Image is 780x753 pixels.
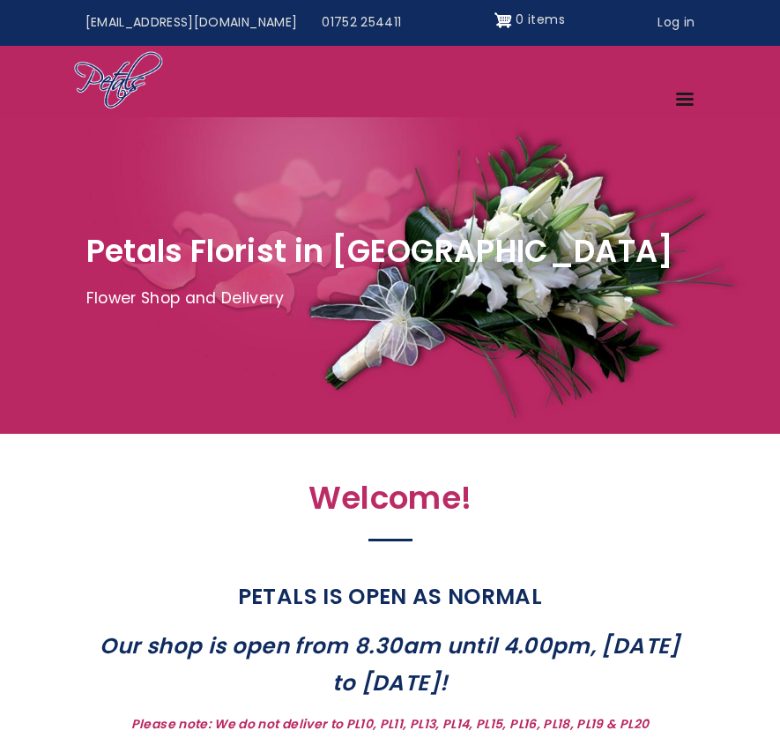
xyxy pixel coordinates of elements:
[238,581,542,612] strong: PETALS IS OPEN AS NORMAL
[86,286,695,312] p: Flower Shop and Delivery
[86,229,674,272] span: Petals Florist in [GEOGRAPHIC_DATA]
[309,6,413,40] a: 01752 254411
[494,6,512,34] img: Shopping cart
[86,480,695,526] h2: Welcome!
[131,715,649,733] strong: Please note: We do not deliver to PL10, PL11, PL13, PL14, PL15, PL16, PL18, PL19 & PL20
[516,11,564,28] span: 0 items
[73,50,164,112] img: Home
[100,630,680,698] strong: Our shop is open from 8.30am until 4.00pm, [DATE] to [DATE]!
[73,6,310,40] a: [EMAIL_ADDRESS][DOMAIN_NAME]
[645,6,707,40] a: Log in
[494,6,565,34] a: Shopping cart 0 items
